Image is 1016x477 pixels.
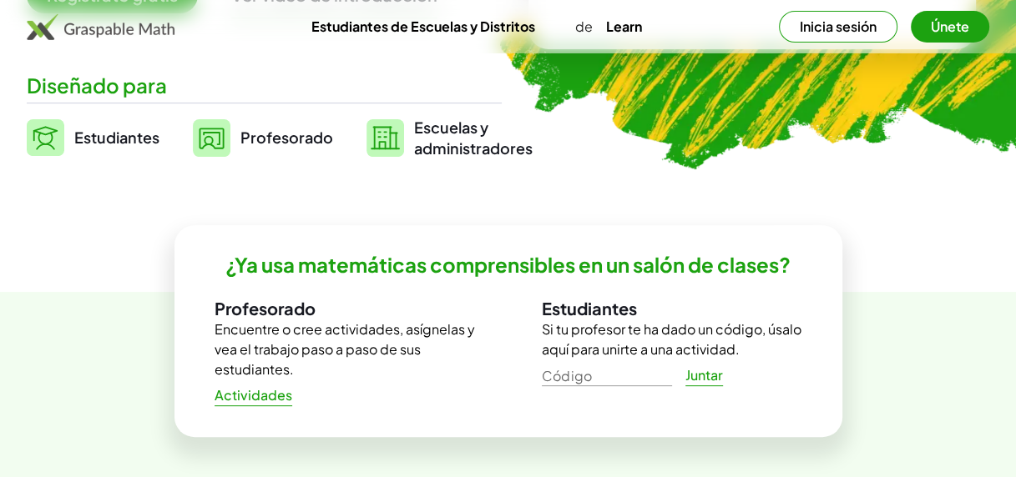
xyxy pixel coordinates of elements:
[27,72,502,99] div: Diseñado para
[193,119,230,157] img: svg%3e
[298,11,548,42] a: Estudiantes de Escuelas y Distritos
[74,128,159,147] span: Estudiantes
[685,367,724,384] font: Juntar
[366,119,404,157] img: svg%3e
[593,11,655,42] a: Learn
[542,319,802,359] p: Si tu profesor te ha dado un código, úsalo aquí para unirte a una actividad.
[215,319,475,379] p: Encuentre o cree actividades, asígnelas y vea el trabajo paso a paso de sus estudiantes.
[366,117,533,158] a: Escuelas yadministradores
[215,387,293,404] font: Actividades
[542,298,802,319] h3: Estudiantes
[201,380,306,410] a: Actividades
[225,252,791,278] h2: ¿Ya usa matemáticas comprensibles en un salón de clases?
[240,128,333,147] span: Profesorado
[27,119,64,156] img: svg%3e
[193,117,333,158] a: Profesorado
[779,11,897,43] button: Inicia sesión
[215,298,475,319] h3: Profesorado
[911,11,989,43] button: Únete
[414,117,533,158] span: Escuelas y administradores
[672,360,737,390] a: Juntar
[298,17,655,37] div: de
[27,117,159,158] a: Estudiantes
